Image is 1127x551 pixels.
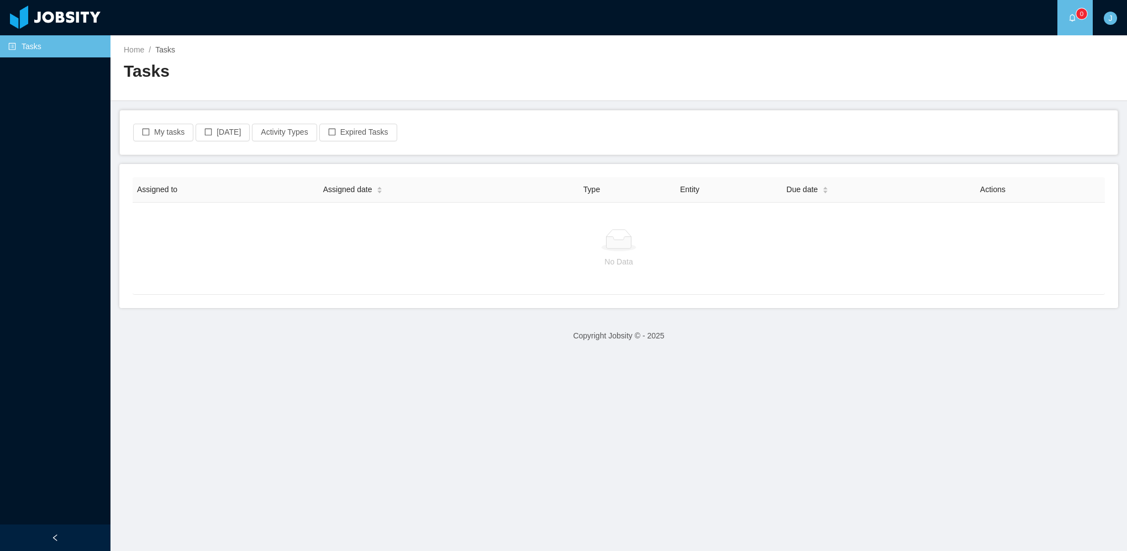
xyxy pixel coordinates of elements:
[323,184,372,195] span: Assigned date
[133,124,193,141] button: icon: borderMy tasks
[377,185,383,188] i: icon: caret-up
[787,184,818,195] span: Due date
[124,45,144,54] a: Home
[124,60,619,83] h2: Tasks
[1076,8,1087,19] sup: 0
[823,185,829,188] i: icon: caret-up
[196,124,250,141] button: icon: border[DATE]
[823,189,829,193] i: icon: caret-down
[155,45,175,54] span: Tasks
[137,185,177,194] span: Assigned to
[149,45,151,54] span: /
[110,317,1127,355] footer: Copyright Jobsity © - 2025
[252,124,317,141] button: Activity Types
[680,185,699,194] span: Entity
[141,256,1096,268] p: No Data
[8,35,102,57] a: icon: profileTasks
[376,185,383,193] div: Sort
[1068,14,1076,22] i: icon: bell
[1109,12,1113,25] span: J
[377,189,383,193] i: icon: caret-down
[583,185,600,194] span: Type
[319,124,397,141] button: icon: borderExpired Tasks
[980,185,1005,194] span: Actions
[822,185,829,193] div: Sort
